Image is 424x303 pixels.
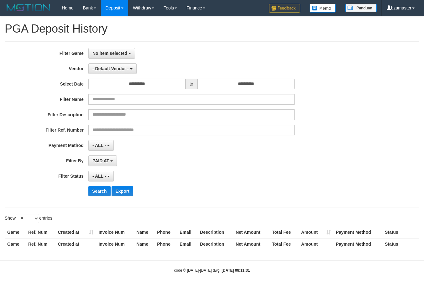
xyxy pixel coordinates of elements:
th: Invoice Num [96,238,134,250]
th: Status [382,227,419,238]
th: Name [134,238,154,250]
button: No item selected [88,48,135,59]
img: Button%20Memo.svg [310,4,336,13]
label: Show entries [5,214,52,223]
th: Amount [299,227,333,238]
span: - Default Vendor - [92,66,129,71]
button: - Default Vendor - [88,63,137,74]
th: Description [197,227,233,238]
th: Invoice Num [96,227,134,238]
img: Feedback.jpg [269,4,300,13]
th: Phone [154,238,177,250]
th: Total Fee [270,227,299,238]
button: Export [112,186,133,196]
th: Game [5,238,26,250]
th: Email [177,238,197,250]
small: code © [DATE]-[DATE] dwg | [174,268,250,273]
button: Search [88,186,111,196]
span: No item selected [92,51,127,56]
th: Status [382,238,419,250]
th: Created at [55,238,96,250]
h1: PGA Deposit History [5,23,419,35]
th: Net Amount [233,227,270,238]
button: PAID AT [88,155,117,166]
img: MOTION_logo.png [5,3,52,13]
th: Payment Method [333,238,382,250]
th: Email [177,227,197,238]
th: Total Fee [270,238,299,250]
button: - ALL - [88,171,114,181]
th: Ref. Num [26,238,55,250]
span: to [186,79,197,89]
th: Description [197,238,233,250]
th: Ref. Num [26,227,55,238]
th: Phone [154,227,177,238]
th: Created at [55,227,96,238]
span: - ALL - [92,174,106,179]
th: Name [134,227,154,238]
select: Showentries [16,214,39,223]
strong: [DATE] 08:11:31 [222,268,250,273]
th: Net Amount [233,238,270,250]
th: Payment Method [333,227,382,238]
span: - ALL - [92,143,106,148]
span: PAID AT [92,158,109,163]
button: - ALL - [88,140,114,151]
img: panduan.png [345,4,377,12]
th: Amount [299,238,333,250]
th: Game [5,227,26,238]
